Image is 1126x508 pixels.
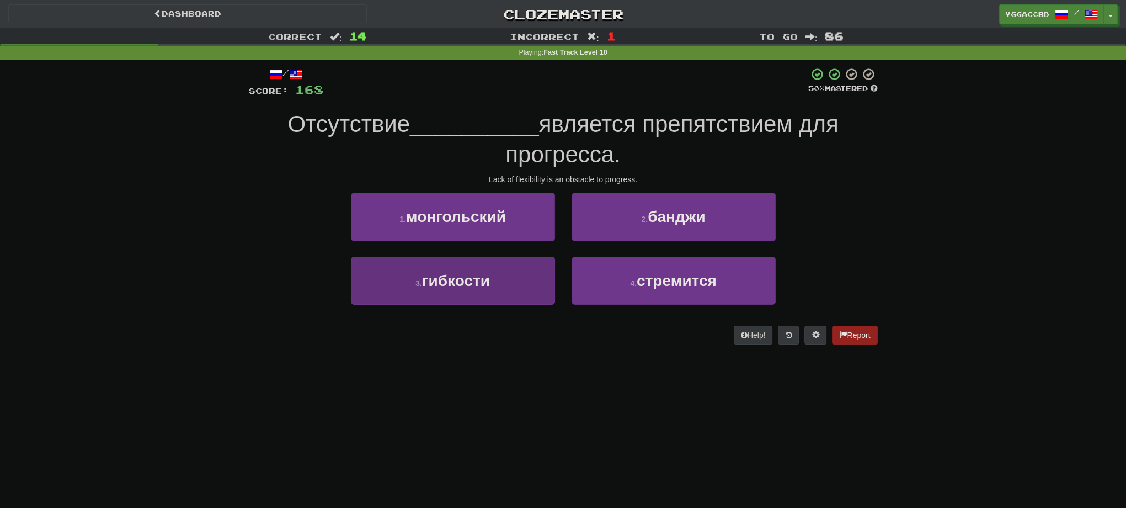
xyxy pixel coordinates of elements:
span: Correct [268,31,322,42]
span: __________ [410,111,539,137]
div: / [249,67,323,81]
span: банджи [648,208,706,225]
button: Help! [734,326,773,345]
button: 2.банджи [572,193,776,241]
span: является препятствием для прогресса. [505,111,838,167]
span: 1 [607,29,616,43]
span: 14 [349,29,367,43]
span: стремится [637,272,717,289]
button: Round history (alt+y) [778,326,799,345]
span: Отсутствие [287,111,410,137]
span: / [1074,9,1079,17]
button: 4.стремится [572,257,776,305]
button: 3.гибкости [351,257,555,305]
span: yggaccBD [1005,9,1049,19]
span: гибкости [422,272,490,289]
span: To go [759,31,798,42]
span: : [587,32,599,41]
span: монгольский [406,208,506,225]
small: 4 . [630,279,637,288]
span: 86 [825,29,844,43]
span: Score: [249,86,289,96]
span: : [805,32,818,41]
small: 1 . [399,215,406,224]
span: 168 [295,82,323,96]
a: Dashboard [8,4,367,23]
div: Lack of flexibility is an obstacle to progress. [249,174,878,185]
span: 50 % [808,84,825,93]
small: 2 . [641,215,648,224]
a: Clozemaster [383,4,742,24]
button: Report [832,326,877,345]
span: Incorrect [510,31,579,42]
button: 1.монгольский [351,193,555,241]
small: 3 . [415,279,422,288]
span: : [330,32,342,41]
div: Mastered [808,84,878,94]
strong: Fast Track Level 10 [543,49,607,56]
a: yggaccBD / [999,4,1104,24]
